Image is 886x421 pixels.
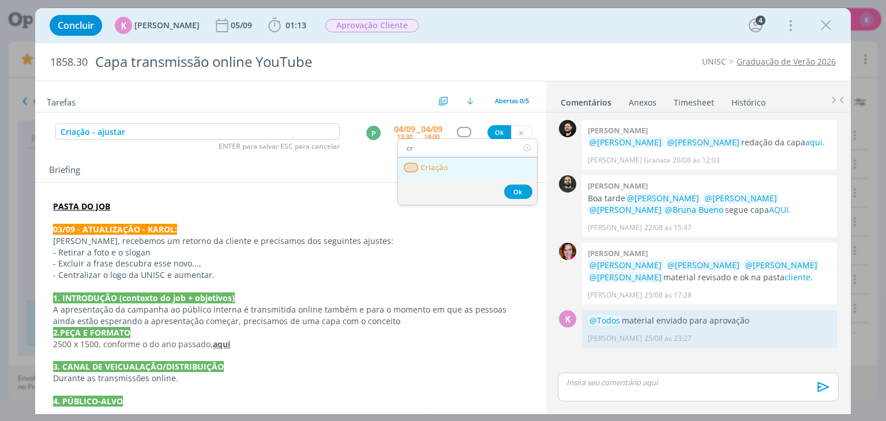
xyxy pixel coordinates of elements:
[627,193,699,204] span: @[PERSON_NAME]
[590,315,620,326] span: @Todos
[397,133,412,140] div: 13:30
[702,56,726,67] a: UNISC
[231,21,254,29] div: 05/09
[588,333,642,344] p: [PERSON_NAME]
[47,94,76,108] span: Tarefas
[746,16,765,35] button: 4
[53,269,528,281] p: - Centralizar o logo da UNISC e aumentar.
[398,140,537,156] input: Buscar status
[673,92,715,108] a: Timesheet
[667,260,739,270] span: @[PERSON_NAME]
[424,133,440,140] div: 14:00
[560,92,612,108] a: Comentários
[590,272,662,283] span: @[PERSON_NAME]
[35,8,850,414] div: dialog
[487,125,511,140] button: Ok
[590,137,662,148] span: @[PERSON_NAME]
[53,235,528,247] p: [PERSON_NAME], recebemos um retorno da cliente e precisamos dos seguintes ajustes:
[134,21,200,29] span: [PERSON_NAME]
[667,137,739,148] span: @[PERSON_NAME]
[53,339,213,349] span: 2500 x 1500, conforme o do ano passado,
[644,333,692,344] span: 25/08 às 23:27
[588,315,831,326] p: material enviado para aprovação
[559,120,576,137] img: B
[588,223,642,233] p: [PERSON_NAME]
[588,290,642,300] p: [PERSON_NAME]
[644,223,692,233] span: 22/08 às 15:47
[559,243,576,260] img: B
[53,292,235,303] strong: 1. INTRODUÇÃO (contexto do job + objetivos)
[53,361,224,372] strong: 3. CANAL DE VEICUALAÇÃO/DISTRIBUIÇÃO
[590,204,662,215] span: @[PERSON_NAME]
[673,155,720,166] span: 20/08 às 12:03
[53,258,528,269] p: - Excluir a frase descubra esse novo...,
[219,142,340,151] span: ENTER para salvar ESC para cancelar
[213,339,230,349] a: aqui
[325,18,419,33] button: Aprovação Cliente
[665,204,723,215] span: @Bruna Bueno
[769,204,791,215] a: AQUI.
[629,97,656,108] div: Anexos
[115,17,200,34] button: K[PERSON_NAME]
[644,290,692,300] span: 25/08 às 17:28
[588,137,831,148] p: redação da capa
[784,272,810,283] a: cliente
[588,260,831,283] p: material revisado e ok na pasta .
[731,92,766,108] a: Histórico
[416,126,420,137] span: --
[53,327,130,338] strong: 2.PEÇA E FORMATO
[805,137,825,148] a: aqui.
[325,19,419,32] span: Aprovação Cliente
[588,125,648,136] b: [PERSON_NAME]
[737,56,836,67] a: Graduação de Verão 2026
[705,193,777,204] span: @[PERSON_NAME]
[49,163,80,178] span: Briefing
[590,260,662,270] span: @[PERSON_NAME]
[588,248,648,258] b: [PERSON_NAME]
[588,193,831,216] p: Boa tarde segue capa
[53,407,528,419] p: - Comunidade interna da UNISC (docentes, técnicos administrativos e alunos).
[53,247,528,258] p: - Retirar a foto e o slogan
[50,56,88,69] span: 1858.30
[90,48,504,76] div: Capa transmissão online YouTube
[588,181,648,191] b: [PERSON_NAME]
[53,396,123,407] strong: 4. PÚBLICO-ALVO
[53,224,177,235] strong: 03/09 - ATUALIZAÇÃO - KAROL:
[421,163,449,172] span: Criação
[115,17,132,34] div: K
[58,21,94,30] span: Concluir
[559,310,576,328] div: K
[53,373,178,384] span: Durante as transmissões online.
[366,125,381,141] button: P
[756,16,765,25] div: 4
[495,96,529,105] span: Abertas 0/5
[559,175,576,193] img: P
[366,126,381,140] div: P
[50,15,102,36] button: Concluir
[467,97,474,104] img: arrow-down.svg
[504,185,532,199] button: Ok
[53,304,528,327] p: A apresentação da campanha ao público interna é transmitida online também e para o momento em que...
[53,201,110,212] a: PASTA DO JOB
[745,260,817,270] span: @[PERSON_NAME]
[421,125,442,133] div: 04/09
[265,16,309,35] button: 01:13
[588,155,670,166] p: [PERSON_NAME] Granata
[394,125,415,133] div: 04/09
[286,20,306,31] span: 01:13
